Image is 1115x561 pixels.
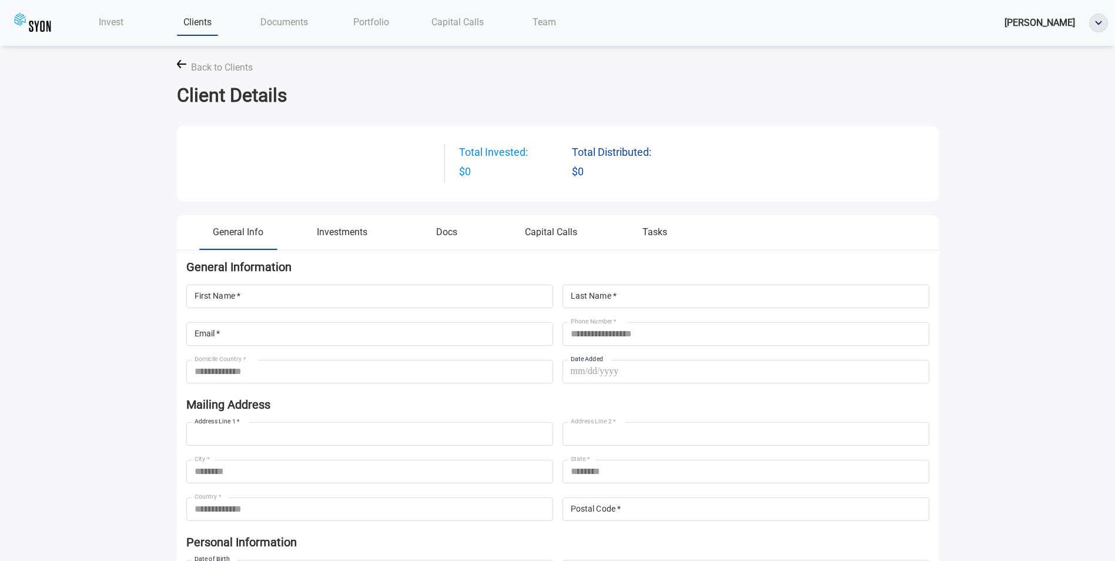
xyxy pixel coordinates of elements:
[260,16,308,28] span: Documents
[501,10,588,34] a: Team
[195,455,209,463] label: City
[183,16,212,28] span: Clients
[498,225,602,249] button: Capital Calls
[572,163,685,182] span: $0
[155,10,241,34] a: Clients
[572,144,685,163] span: Total Distributed:
[195,492,221,501] label: Country
[186,535,929,549] h5: Personal Information
[328,10,414,34] a: Portfolio
[195,355,246,363] label: Domicile Country
[191,60,253,75] span: Back to Clients
[414,10,501,34] a: Capital Calls
[1090,14,1107,32] img: ellipse
[603,225,707,249] button: Tasks
[177,84,939,106] h2: Client Details
[68,10,154,34] a: Invest
[353,16,389,28] span: Portfolio
[241,10,327,34] a: Documents
[459,163,572,180] span: $0
[431,16,484,28] span: Capital Calls
[14,12,51,34] img: syoncap.png
[195,417,240,426] label: Address Line 1
[99,16,123,28] span: Invest
[186,398,929,412] h5: Mailing Address
[571,417,616,426] label: Address Line 2
[290,225,394,249] button: Investments
[394,225,498,249] button: Docs
[571,317,617,326] label: Phone Number
[186,225,290,249] button: General Info
[1004,17,1075,28] span: [PERSON_NAME]
[533,16,556,28] span: Team
[459,144,572,161] span: Total Invested:
[571,455,590,463] label: State
[571,355,603,363] label: Date Added
[186,260,929,274] h5: General Information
